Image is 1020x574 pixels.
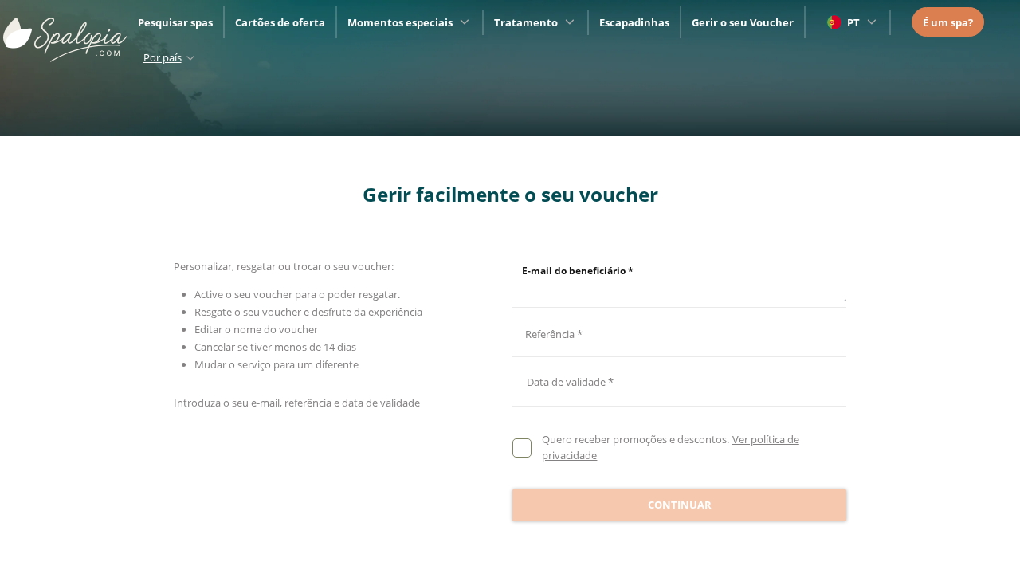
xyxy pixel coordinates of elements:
span: Gerir facilmente o seu voucher [363,181,658,207]
span: Continuar [648,497,712,513]
span: Editar o nome do voucher [194,322,318,336]
a: É um spa? [923,14,973,31]
span: Resgate o seu voucher e desfrute da experiência [194,305,422,319]
a: Escapadinhas [599,15,669,29]
button: Continuar [512,489,846,521]
span: Por país [143,50,182,65]
span: Mudar o serviço para um diferente [194,357,359,372]
span: Cancelar se tiver menos de 14 dias [194,340,356,354]
span: Active o seu voucher para o poder resgatar. [194,287,400,301]
a: Pesquisar spas [138,15,213,29]
a: Gerir o seu Voucher [692,15,794,29]
span: Quero receber promoções e descontos. [542,432,729,446]
span: É um spa? [923,15,973,29]
span: Personalizar, resgatar ou trocar o seu voucher: [174,259,394,273]
a: Cartões de oferta [235,15,325,29]
a: Ver política de privacidade [542,432,798,462]
span: Introduza o seu e-mail, referência e data de validade [174,395,420,410]
img: ImgLogoSpalopia.BvClDcEz.svg [3,2,127,62]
